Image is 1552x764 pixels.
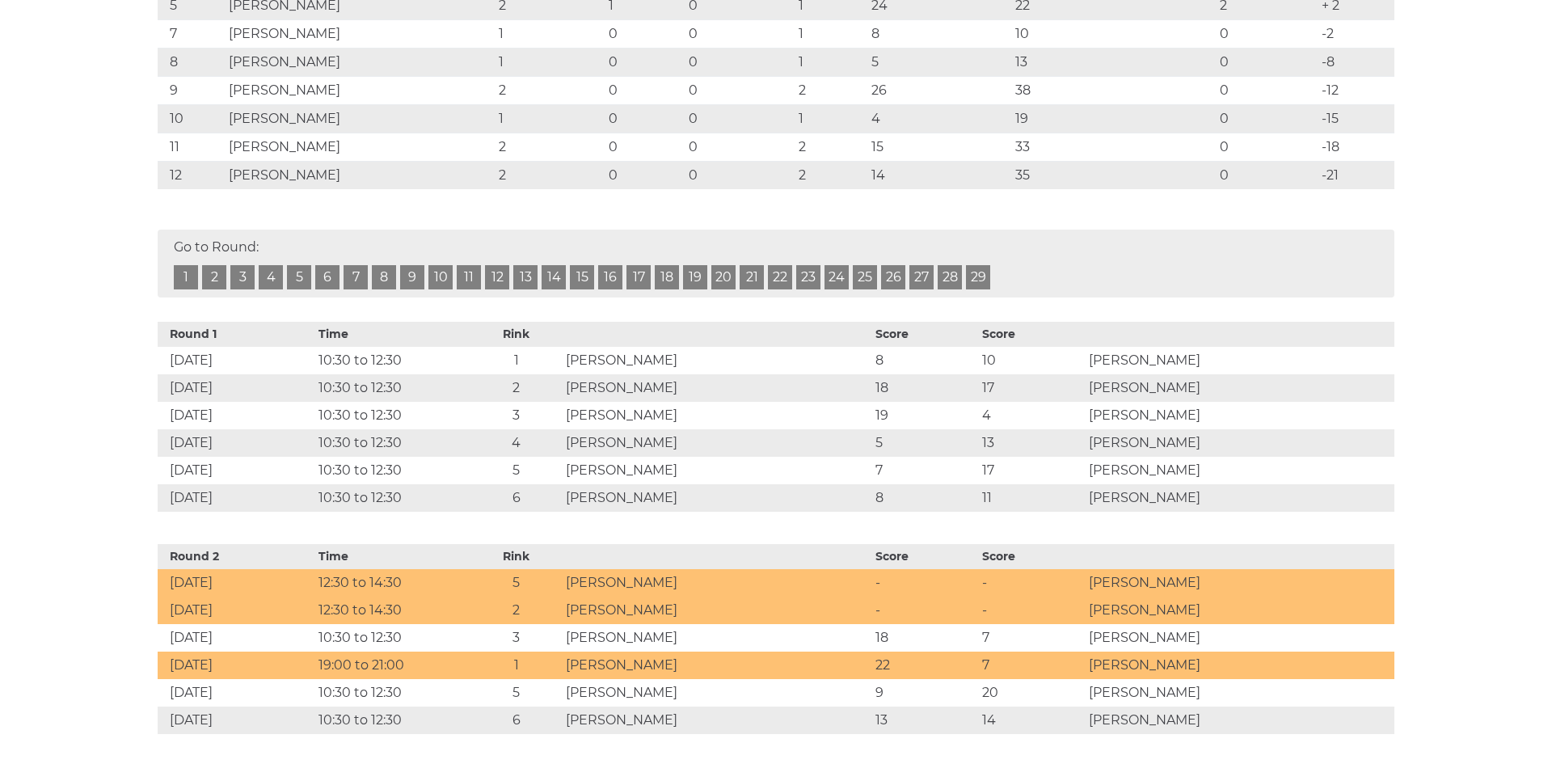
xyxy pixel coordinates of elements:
a: 26 [881,265,905,289]
td: 26 [867,76,1011,104]
td: [PERSON_NAME] [562,457,871,484]
td: [DATE] [158,707,314,734]
td: 17 [978,374,1085,402]
td: 5 [867,48,1011,76]
td: [PERSON_NAME] [562,402,871,429]
td: [PERSON_NAME] [562,624,871,652]
td: 15 [867,133,1011,161]
td: 38 [1011,76,1216,104]
td: 17 [978,457,1085,484]
td: 0 [1216,19,1318,48]
td: - [978,597,1085,624]
td: -2 [1318,19,1394,48]
td: 10 [158,104,225,133]
td: [PERSON_NAME] [562,429,871,457]
td: 14 [978,707,1085,734]
td: [DATE] [158,347,314,374]
a: 18 [655,265,679,289]
a: 15 [570,265,594,289]
td: [PERSON_NAME] [225,48,495,76]
td: 0 [685,104,794,133]
a: 1 [174,265,198,289]
td: [PERSON_NAME] [225,133,495,161]
td: 0 [685,19,794,48]
td: 7 [978,624,1085,652]
a: 11 [457,265,481,289]
td: 35 [1011,161,1216,189]
td: 2 [795,133,867,161]
td: 1 [495,19,604,48]
a: 19 [683,265,707,289]
td: 1 [495,48,604,76]
td: 10:30 to 12:30 [314,429,471,457]
td: 2 [795,76,867,104]
a: 2 [202,265,226,289]
td: 7 [978,652,1085,679]
td: [DATE] [158,374,314,402]
td: [PERSON_NAME] [1085,679,1394,707]
td: -8 [1318,48,1394,76]
a: 17 [626,265,651,289]
td: [PERSON_NAME] [562,347,871,374]
a: 21 [740,265,764,289]
th: Rink [471,544,561,569]
a: 7 [344,265,368,289]
td: 2 [495,133,604,161]
td: 0 [605,133,685,161]
th: Time [314,544,471,569]
td: 11 [158,133,225,161]
a: 14 [542,265,566,289]
td: [PERSON_NAME] [562,679,871,707]
td: - [871,569,978,597]
td: [PERSON_NAME] [1085,402,1394,429]
th: Score [978,544,1085,569]
td: 10:30 to 12:30 [314,679,471,707]
td: 0 [685,133,794,161]
td: [DATE] [158,624,314,652]
a: 8 [372,265,396,289]
td: 10:30 to 12:30 [314,347,471,374]
td: 5 [471,569,561,597]
td: -18 [1318,133,1394,161]
td: [DATE] [158,569,314,597]
td: 10:30 to 12:30 [314,707,471,734]
td: 4 [867,104,1011,133]
td: 13 [978,429,1085,457]
td: [PERSON_NAME] [1085,624,1394,652]
th: Score [871,544,978,569]
td: [PERSON_NAME] [562,597,871,624]
td: 2 [471,597,561,624]
td: 0 [1216,76,1318,104]
td: 13 [1011,48,1216,76]
td: 11 [978,484,1085,512]
td: 10:30 to 12:30 [314,484,471,512]
a: 27 [909,265,934,289]
td: 0 [1216,161,1318,189]
td: 1 [795,48,867,76]
td: 0 [685,76,794,104]
div: Go to Round: [158,230,1394,298]
td: [PERSON_NAME] [225,104,495,133]
td: 2 [495,76,604,104]
th: Score [978,322,1085,347]
td: [PERSON_NAME] [1085,597,1394,624]
td: 4 [978,402,1085,429]
a: 13 [513,265,538,289]
td: 12 [158,161,225,189]
td: 33 [1011,133,1216,161]
td: 10:30 to 12:30 [314,624,471,652]
a: 5 [287,265,311,289]
td: 9 [158,76,225,104]
td: 1 [495,104,604,133]
td: 18 [871,374,978,402]
td: 0 [605,76,685,104]
td: 3 [471,624,561,652]
td: - [978,569,1085,597]
td: [PERSON_NAME] [562,707,871,734]
td: 1 [471,652,561,679]
td: 7 [158,19,225,48]
td: 5 [871,429,978,457]
td: 12:30 to 14:30 [314,597,471,624]
td: 20 [978,679,1085,707]
td: 0 [605,161,685,189]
